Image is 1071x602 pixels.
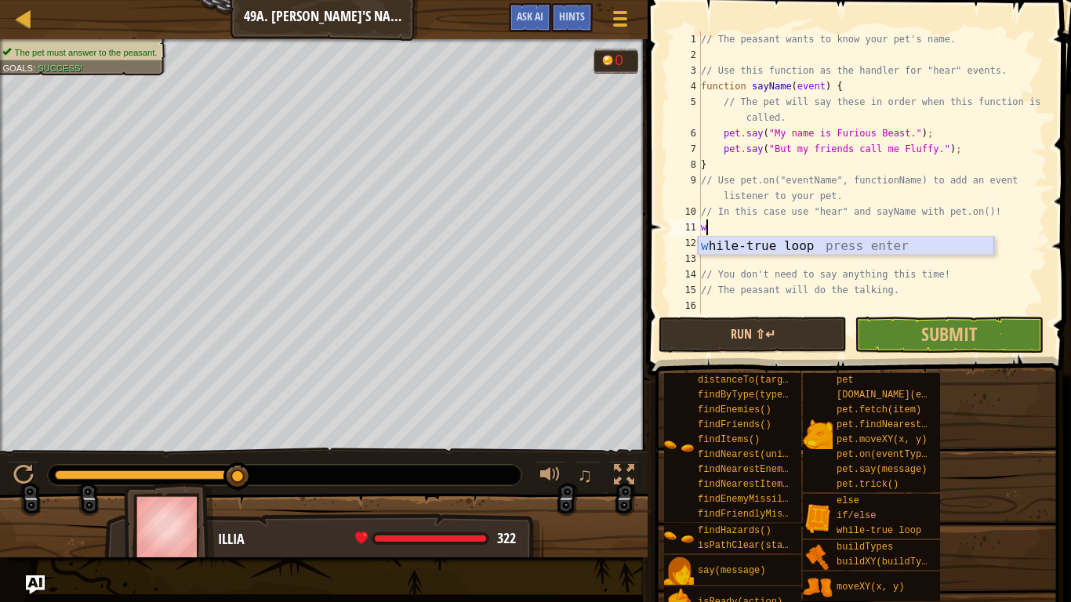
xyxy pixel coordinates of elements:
span: findEnemies() [698,404,771,415]
button: Ask AI [509,3,551,32]
button: Show game menu [601,3,640,40]
span: say(message) [698,565,765,576]
div: Team 'humans' has 0 gold. [594,49,638,74]
span: Submit [921,321,977,346]
div: 12 [670,235,701,251]
span: ♫ [577,463,593,487]
div: 1 [670,31,701,47]
span: 322 [497,528,516,548]
div: 13 [670,251,701,267]
span: findItems() [698,434,760,445]
span: pet.say(message) [837,464,927,475]
button: Submit [855,317,1043,353]
span: pet.on(eventType, handler) [837,449,983,460]
span: [DOMAIN_NAME](enemy) [837,390,949,401]
div: Illia [218,529,528,549]
span: findFriends() [698,419,771,430]
span: findByType(type, units) [698,390,828,401]
span: findFriendlyMissiles() [698,509,822,520]
div: 3 [670,63,701,78]
span: Hints [559,9,585,24]
span: findHazards() [698,525,771,536]
span: pet.findNearestByType(type) [837,419,989,430]
div: 6 [670,125,701,141]
span: The pet must answer to the peasant. [15,47,158,57]
span: else [837,495,859,506]
span: Ask AI [517,9,543,24]
span: pet [837,375,854,386]
div: 14 [670,267,701,282]
div: 0 [615,53,630,67]
span: : [33,63,38,73]
img: portrait.png [664,434,694,464]
img: thang_avatar_frame.png [124,483,215,570]
button: Run ⇧↵ [659,317,847,353]
span: findNearestItem() [698,479,793,490]
span: Success! [38,63,82,73]
div: 7 [670,141,701,157]
div: 2 [670,47,701,63]
div: 10 [670,204,701,219]
span: buildTypes [837,542,893,553]
div: 16 [670,298,701,314]
button: Toggle fullscreen [608,461,640,493]
li: The pet must answer to the peasant. [2,46,157,59]
button: Ctrl + P: Play [8,461,39,493]
span: pet.trick() [837,479,899,490]
span: buildXY(buildType, x, y) [837,557,972,568]
span: pet.fetch(item) [837,404,921,415]
span: findNearest(units) [698,449,800,460]
div: 5 [670,94,701,125]
button: Adjust volume [535,461,566,493]
button: Ask AI [26,575,45,594]
span: distanceTo(target) [698,375,800,386]
span: pet.moveXY(x, y) [837,434,927,445]
button: ♫ [574,461,601,493]
img: portrait.png [803,503,833,533]
span: findNearestEnemy() [698,464,800,475]
div: health: 322 / 322 [355,531,516,546]
img: portrait.png [803,542,833,571]
div: 8 [670,157,701,172]
div: 9 [670,172,701,204]
span: while-true loop [837,525,921,536]
div: 15 [670,282,701,298]
img: portrait.png [664,525,694,555]
span: Goals [2,63,33,73]
div: 4 [670,78,701,94]
span: findEnemyMissiles() [698,494,805,505]
img: portrait.png [664,557,694,586]
div: 11 [670,219,701,235]
span: if/else [837,510,876,521]
span: isPathClear(start, end) [698,540,828,551]
img: portrait.png [803,419,833,449]
span: moveXY(x, y) [837,582,904,593]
